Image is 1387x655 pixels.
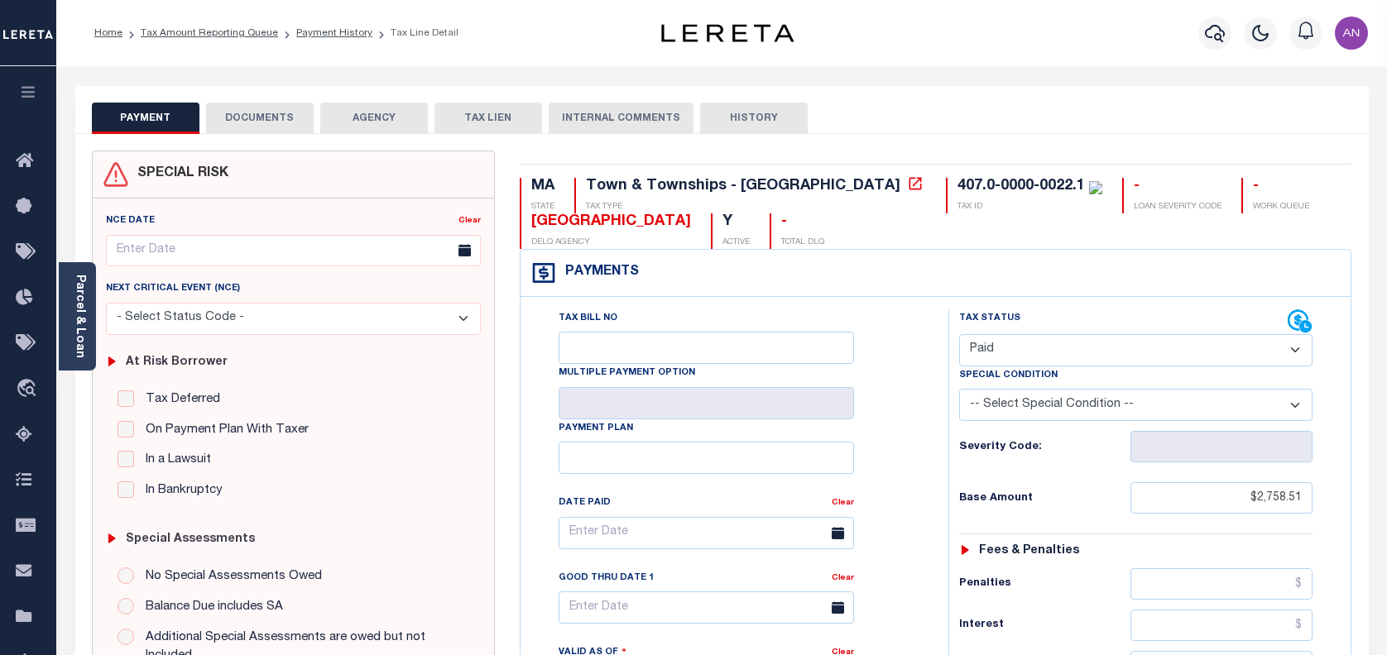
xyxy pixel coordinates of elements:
[959,492,1130,505] h6: Base Amount
[106,282,240,296] label: Next Critical Event (NCE)
[137,567,322,586] label: No Special Assessments Owed
[458,217,481,225] a: Clear
[137,421,309,440] label: On Payment Plan With Taxer
[957,201,1102,213] p: TAX ID
[832,574,854,582] a: Clear
[531,213,691,232] div: [GEOGRAPHIC_DATA]
[92,103,199,134] button: PAYMENT
[959,441,1130,454] h6: Severity Code:
[1130,482,1313,514] input: $
[1335,17,1368,50] img: svg+xml;base64,PHN2ZyB4bWxucz0iaHR0cDovL3d3dy53My5vcmcvMjAwMC9zdmciIHBvaW50ZXItZXZlbnRzPSJub25lIi...
[137,451,211,470] label: In a Lawsuit
[559,422,633,436] label: Payment Plan
[722,237,750,249] p: ACTIVE
[141,28,278,38] a: Tax Amount Reporting Queue
[1134,178,1221,196] div: -
[957,179,1085,194] div: 407.0-0000-0022.1
[137,598,283,617] label: Balance Due includes SA
[531,201,554,213] p: STATE
[557,265,639,280] h4: Payments
[722,213,750,232] div: Y
[1130,610,1313,641] input: $
[1253,178,1309,196] div: -
[559,517,854,549] input: Enter Date
[700,103,808,134] button: HISTORY
[1130,568,1313,600] input: $
[74,275,85,358] a: Parcel & Loan
[106,235,482,267] input: Enter Date
[137,390,220,409] label: Tax Deferred
[559,312,617,326] label: Tax Bill No
[781,237,824,249] p: TOTAL DLQ
[832,499,854,507] a: Clear
[979,544,1079,558] h6: Fees & Penalties
[106,214,155,228] label: NCE Date
[549,103,693,134] button: INTERNAL COMMENTS
[137,481,223,500] label: In Bankruptcy
[586,179,900,194] div: Town & Townships - [GEOGRAPHIC_DATA]
[1134,201,1221,213] p: LOAN SEVERITY CODE
[559,366,695,380] label: Multiple Payment Option
[559,571,654,586] label: Good Thru Date 1
[959,312,1020,326] label: Tax Status
[320,103,428,134] button: AGENCY
[781,213,824,232] div: -
[661,24,794,42] img: logo-dark.svg
[959,577,1130,590] h6: Penalties
[126,533,255,547] h6: Special Assessments
[16,379,42,400] i: travel_explore
[129,166,228,182] h4: SPECIAL RISK
[559,591,854,624] input: Enter Date
[586,201,926,213] p: TAX TYPE
[959,619,1130,632] h6: Interest
[959,369,1058,383] label: Special Condition
[94,28,122,38] a: Home
[206,103,314,134] button: DOCUMENTS
[531,178,554,196] div: MA
[434,103,542,134] button: TAX LIEN
[1253,201,1309,213] p: WORK QUEUE
[372,26,458,41] li: Tax Line Detail
[126,356,228,370] h6: At Risk Borrower
[559,496,611,510] label: Date Paid
[296,28,372,38] a: Payment History
[531,237,691,249] p: DELQ AGENCY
